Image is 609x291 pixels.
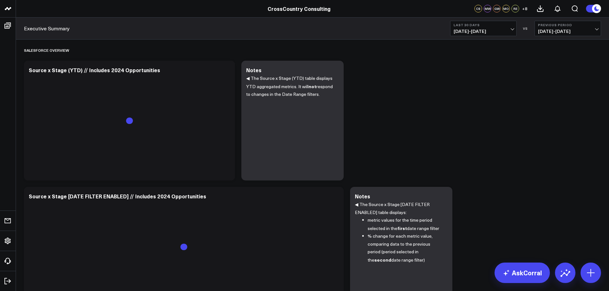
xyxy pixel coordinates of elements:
b: second [374,257,391,263]
div: Notes [246,66,262,73]
div: RE [511,5,519,12]
li: % change for each metric value, comparing data to the previous period (period selected in the dat... [368,232,443,264]
div: MO [502,5,510,12]
a: CrossCountry Consulting [268,5,331,12]
div: Salesforce Overview [24,43,69,57]
b: first [397,225,407,231]
b: not [308,83,316,89]
div: MW [484,5,491,12]
div: Source x Stage [DATE FILTER ENABLED] // Includes 2024 Opportunities [29,193,206,200]
button: Previous Period[DATE]-[DATE] [535,21,601,36]
span: [DATE] - [DATE] [538,29,597,34]
div: ◀ The Source x Stage (YTD) table displays YTD aggregated metrics. It will respond to changes in t... [246,74,339,174]
span: [DATE] - [DATE] [454,29,513,34]
b: Previous Period [538,23,597,27]
p: ◀ The Source x Stage [DATE FILTER ENABLED] table displays: [355,201,443,216]
b: Last 30 Days [454,23,513,27]
div: Notes [355,193,370,200]
div: GW [493,5,501,12]
button: +8 [521,5,528,12]
li: metric values for the time period selected in the date range filter [368,216,443,232]
a: AskCorral [495,263,550,283]
button: Last 30 Days[DATE]-[DATE] [450,21,517,36]
div: CS [474,5,482,12]
div: VS [520,27,531,30]
a: Executive Summary [24,25,70,32]
span: + 8 [522,6,527,11]
div: Source x Stage (YTD) // Includes 2024 Opportunities [29,66,160,73]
